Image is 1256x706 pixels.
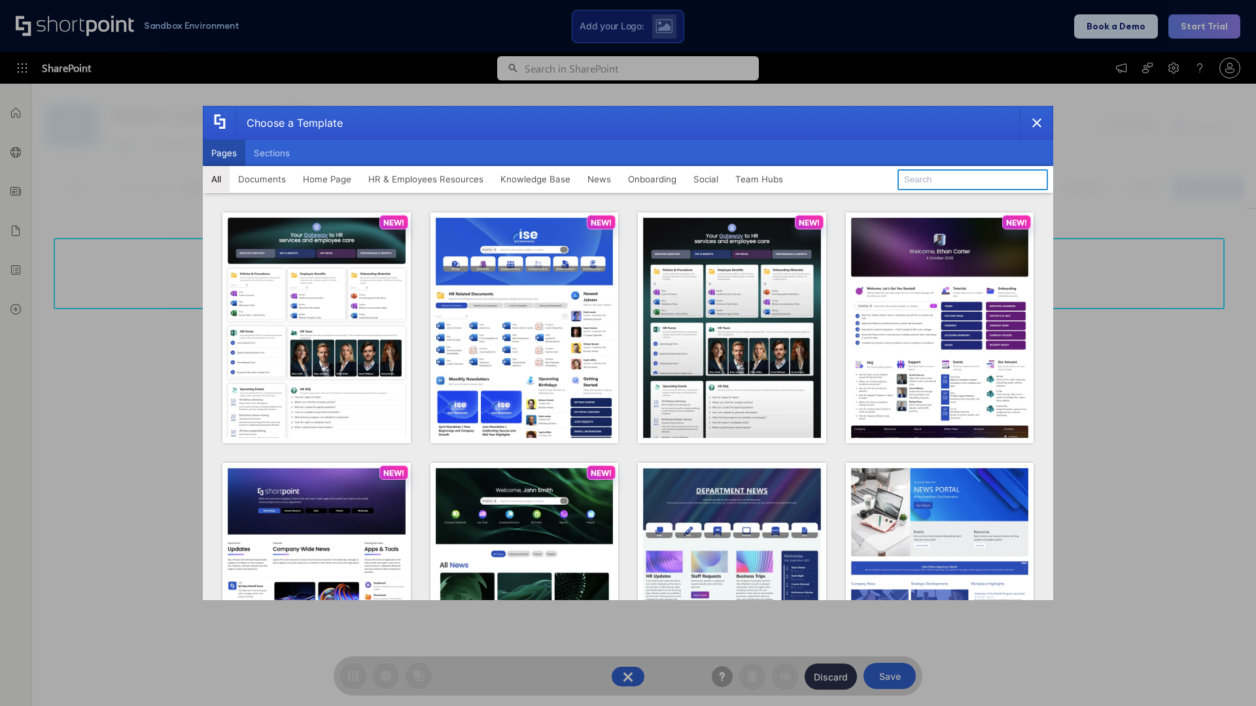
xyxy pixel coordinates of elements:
button: All [203,166,230,192]
p: NEW! [383,218,404,227]
p: NEW! [383,468,404,478]
p: NEW! [591,468,612,478]
button: HR & Employees Resources [360,166,492,192]
button: Social [685,166,727,192]
p: NEW! [591,218,612,227]
p: NEW! [799,218,820,227]
button: Knowledge Base [492,166,579,192]
div: template selector [203,106,1053,600]
button: Home Page [294,166,360,192]
button: Documents [230,166,294,192]
button: Sections [245,140,298,166]
div: Choose a Template [236,107,343,139]
button: Team Hubs [727,166,792,192]
button: Onboarding [619,166,685,192]
p: NEW! [1006,218,1027,227]
button: Pages [203,140,245,166]
input: Search [898,169,1048,190]
iframe: Chat Widget [1191,643,1256,706]
button: News [579,166,619,192]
